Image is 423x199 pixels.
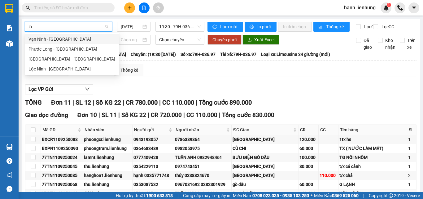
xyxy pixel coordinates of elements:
[83,125,132,135] th: Nhân viên
[133,181,173,188] div: 0353087532
[28,56,115,62] div: [GEOGRAPHIC_DATA] - [GEOGRAPHIC_DATA]
[146,193,173,198] strong: 1900 633 818
[77,111,97,119] span: Đơn 10
[361,37,374,51] span: Đã giao
[299,145,317,152] div: 60.000
[250,25,255,29] span: printer
[175,181,231,188] div: 0967081692 0382301929
[299,163,317,170] div: 80.000
[407,125,416,135] th: SL
[257,23,272,30] span: In phơi
[299,154,317,161] div: 100.000
[233,190,297,197] div: BĐ GÒ DẦU
[42,154,82,161] div: 77TN1109250024
[254,36,274,43] span: Xuất Excel
[148,111,149,119] span: |
[41,135,83,144] td: BXCR1109250088
[133,172,173,179] div: hạnh 0335771748
[320,172,338,179] div: 110.000
[177,192,178,199] span: |
[408,172,415,179] div: 2
[339,4,381,11] span: hanh.lienhung
[233,181,297,188] div: gò dầu
[222,111,274,119] span: Tổng cước 830.000
[28,46,115,52] div: Phước Long - [GEOGRAPHIC_DATA]
[339,163,406,170] div: t/x cá cảnh
[363,192,364,199] span: |
[233,145,297,152] div: CỦ CHI
[25,84,93,94] button: Lọc VP Gửi
[299,190,317,197] div: 140.000
[6,144,13,150] img: warehouse-icon
[51,99,71,106] span: Đơn 11
[26,6,30,10] span: search
[85,87,90,92] span: down
[139,2,150,13] button: file-add
[156,6,160,10] span: aim
[233,126,292,133] span: ĐC Giao
[5,4,13,13] img: logo-vxr
[25,54,119,64] div: Nha Trang - Lộc Ninh
[116,192,173,199] span: Hỗ trợ kỹ thuật:
[96,99,121,106] span: Số KG 22
[186,111,217,119] span: CC 110.000
[25,99,42,106] span: TỔNG
[319,125,339,135] th: CC
[339,172,406,179] div: t/x chả
[6,40,13,47] img: warehouse-icon
[84,136,131,143] div: phuongcr.lienhung
[408,145,415,152] div: 1
[175,190,231,197] div: TUÂN ANH 0982948461
[405,37,418,51] span: Trên xe
[383,5,389,11] img: icon-new-feature
[7,186,12,192] span: message
[388,3,390,7] span: 1
[408,181,415,188] div: 1
[41,162,83,171] td: 77TN1109250045
[28,66,115,72] div: Lộc Ninh - [GEOGRAPHIC_DATA]
[183,192,231,199] span: Cung cấp máy in - giấy in:
[102,111,117,119] span: SL 11
[42,163,82,170] div: 77TN1109250045
[233,192,309,199] span: Miền Nam
[411,5,417,11] span: caret-down
[133,190,173,197] div: 0793643749
[142,6,146,10] span: file-add
[332,193,359,198] strong: 0369 525 060
[34,4,107,11] input: Tìm tên, số ĐT hoặc mã đơn
[153,2,164,13] button: aim
[176,126,225,133] span: Người nhận
[233,163,297,170] div: [GEOGRAPHIC_DATA]
[98,111,100,119] span: |
[175,154,231,161] div: TUÂN ANH 0982948461
[7,158,12,164] span: question-circle
[408,136,415,143] div: 1
[175,172,231,179] div: thúy 0338824670
[93,99,94,106] span: |
[123,99,124,106] span: |
[408,190,415,197] div: 1
[314,192,359,199] span: Miền Bắc
[126,99,158,106] span: CR 780.000
[28,36,115,43] div: Vạn Ninh - [GEOGRAPHIC_DATA]
[408,154,415,161] div: 1
[338,125,407,135] th: Tên hàng
[247,38,252,43] span: download
[72,99,74,106] span: |
[133,136,173,143] div: 0943193057
[326,23,345,30] span: Thống kê
[84,154,131,161] div: lamnt.lienhung
[219,111,220,119] span: |
[175,145,231,152] div: 0982053975
[162,99,194,106] span: CC 110.000
[25,34,119,44] div: Vạn Ninh - Phước Long
[41,171,83,180] td: 77TN1109250085
[299,136,317,143] div: 120.000
[133,163,173,170] div: 0354229113
[41,144,83,153] td: BXPN1109250090
[151,111,182,119] span: CR 720.000
[311,194,312,197] span: ⚪️
[245,22,277,32] button: printerIn phơi
[196,99,197,106] span: |
[76,99,91,106] span: SL 12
